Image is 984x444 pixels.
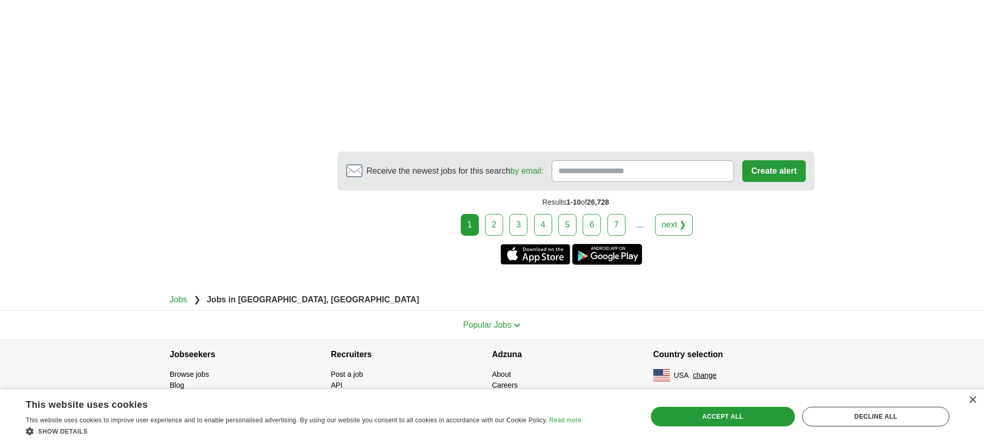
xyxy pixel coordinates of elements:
[331,381,343,389] a: API
[501,244,570,265] a: Get the iPhone app
[170,381,184,389] a: Blog
[170,370,209,378] a: Browse jobs
[26,395,555,411] div: This website uses cookies
[567,198,581,206] span: 1-10
[587,198,609,206] span: 26,728
[653,340,815,369] h4: Country selection
[583,214,601,236] a: 6
[674,370,689,381] span: USA
[534,214,552,236] a: 4
[653,369,670,381] img: US flag
[509,214,527,236] a: 3
[693,370,716,381] button: change
[513,323,521,328] img: toggle icon
[207,295,419,304] strong: Jobs in [GEOGRAPHIC_DATA], [GEOGRAPHIC_DATA]
[572,244,642,265] a: Get the Android app
[655,214,693,236] a: next ❯
[492,381,518,389] a: Careers
[558,214,576,236] a: 5
[367,165,543,177] span: Receive the newest jobs for this search :
[510,166,541,175] a: by email
[26,417,548,424] span: This website uses cookies to improve user experience and to enable personalised advertising. By u...
[607,214,626,236] a: 7
[337,191,815,214] div: Results of
[461,214,479,236] div: 1
[651,407,795,426] div: Accept all
[802,407,949,426] div: Decline all
[630,215,650,235] div: ...
[969,396,976,404] div: Close
[194,295,200,304] span: ❯
[463,320,511,329] span: Popular Jobs
[26,426,581,436] div: Show details
[485,214,503,236] a: 2
[549,417,581,424] a: Read more, opens a new window
[38,428,88,435] span: Show details
[492,370,511,378] a: About
[742,160,805,182] button: Create alert
[331,370,363,378] a: Post a job
[170,295,188,304] a: Jobs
